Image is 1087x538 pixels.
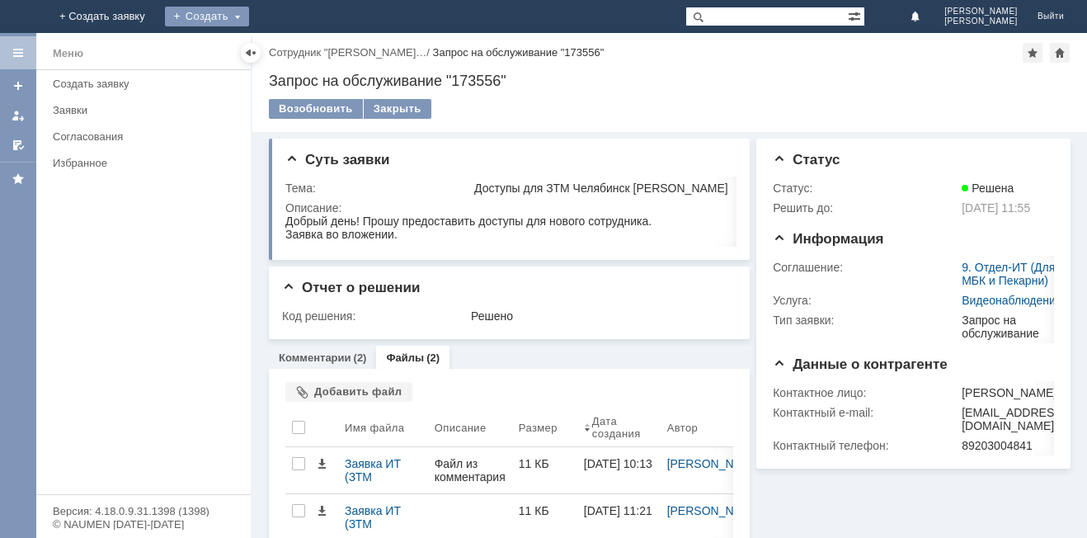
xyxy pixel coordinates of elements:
[53,44,83,64] div: Меню
[53,157,223,169] div: Избранное
[53,104,241,116] div: Заявки
[282,280,420,295] span: Отчет о решении
[519,457,571,470] div: 11 КБ
[345,457,421,484] div: Заявка ИТ (ЗТМ Челябинск Бунькова).xlsx
[519,504,571,517] div: 11 КБ
[773,294,958,307] div: Услуга:
[773,356,948,372] span: Данные о контрагенте
[962,314,1061,340] div: Запрос на обслуживание
[53,130,241,143] div: Согласования
[345,422,404,434] div: Имя файла
[46,71,247,97] a: Создать заявку
[773,314,958,327] div: Тип заявки:
[269,46,433,59] div: /
[773,386,958,399] div: Контактное лицо:
[435,457,506,484] div: Файл из комментария
[279,352,351,364] a: Комментарии
[962,294,1061,307] a: Видеонаблюдение
[5,102,31,129] a: Мои заявки
[426,352,440,364] div: (2)
[46,97,247,123] a: Заявки
[773,406,958,419] div: Контактный e-mail:
[519,422,558,434] div: Размер
[962,261,1055,287] a: 9. Отдел-ИТ (Для МБК и Пекарни)
[512,408,577,447] th: Размер
[944,17,1018,26] span: [PERSON_NAME]
[285,201,732,215] div: Описание:
[944,7,1018,17] span: [PERSON_NAME]
[5,73,31,99] a: Создать заявку
[53,78,241,90] div: Создать заявку
[962,386,1065,399] div: [PERSON_NAME]
[773,261,958,274] div: Соглашение:
[53,506,234,517] div: Версия: 4.18.0.9.31.1398 (1398)
[592,415,641,440] div: Дата создания
[773,152,840,168] span: Статус
[962,439,1065,452] div: 89203004841
[435,422,487,434] div: Описание
[962,182,1014,195] span: Решена
[667,457,762,470] a: [PERSON_NAME]
[773,439,958,452] div: Контактный телефон:
[269,73,1071,89] div: Запрос на обслуживание "173556"
[667,504,762,517] a: [PERSON_NAME]
[962,201,1030,215] span: [DATE] 11:55
[285,152,389,168] span: Суть заявки
[474,182,729,195] div: Доступы для ЗТМ Челябинск [PERSON_NAME]
[433,46,605,59] div: Запрос на обслуживание "173556"
[584,504,652,517] div: [DATE] 11:21
[471,309,729,323] div: Решено
[46,124,247,149] a: Согласования
[577,408,661,447] th: Дата создания
[1050,43,1070,63] div: Сделать домашней страницей
[338,408,428,447] th: Имя файла
[5,132,31,158] a: Мои согласования
[241,43,261,63] div: Скрыть меню
[354,352,367,364] div: (2)
[661,408,769,447] th: Автор
[773,201,958,215] div: Решить до:
[53,519,234,530] div: © NAUMEN [DATE]-[DATE]
[667,422,699,434] div: Автор
[386,352,424,364] a: Файлы
[165,7,249,26] div: Создать
[584,457,652,470] div: [DATE] 10:13
[269,46,426,59] a: Сотрудник "[PERSON_NAME]…
[315,504,328,517] span: Скачать файл
[1023,43,1042,63] div: Добавить в избранное
[962,406,1065,432] div: [EMAIL_ADDRESS][DOMAIN_NAME]
[315,457,328,470] span: Скачать файл
[773,231,883,247] span: Информация
[848,7,864,23] span: Расширенный поиск
[345,504,421,531] div: Заявка ИТ (ЗТМ Челябинск Бунькова).xlsx
[285,182,471,195] div: Тема:
[773,182,958,195] div: Статус:
[282,309,468,323] div: Код решения:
